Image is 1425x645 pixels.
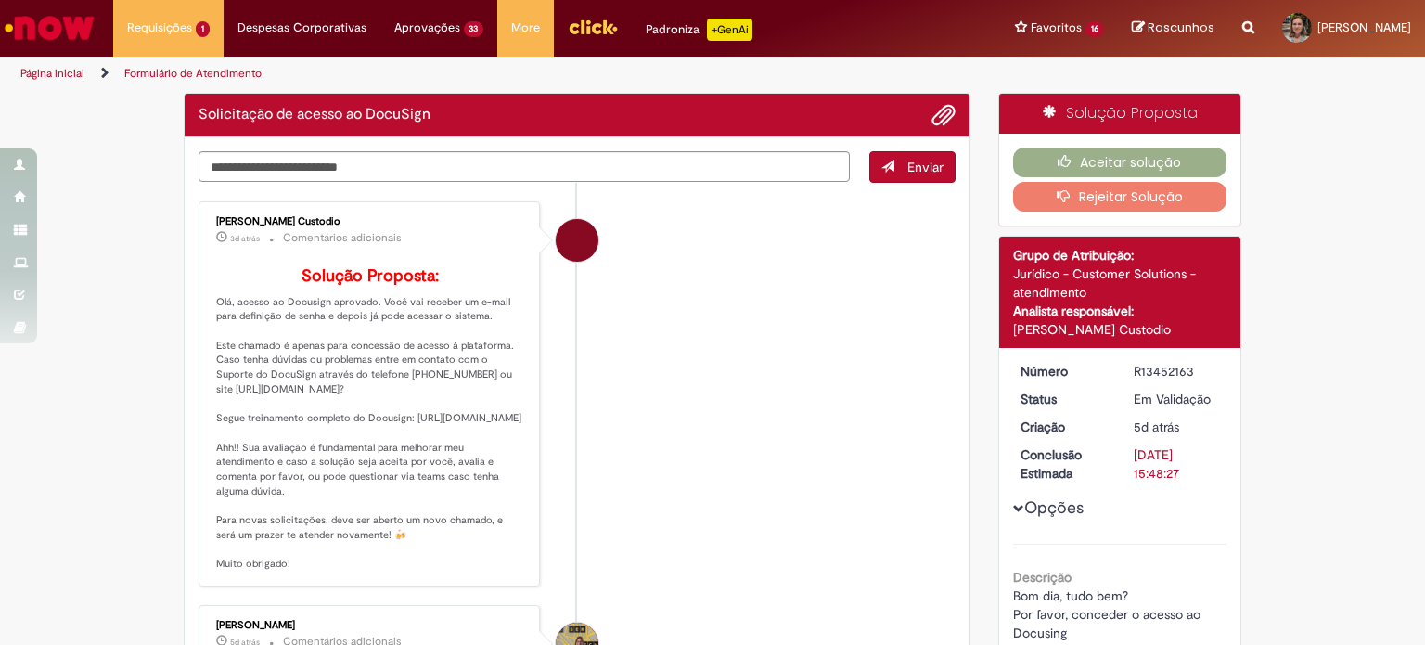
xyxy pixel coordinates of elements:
[1013,302,1227,320] div: Analista responsável:
[1134,390,1220,408] div: Em Validação
[1148,19,1214,36] span: Rascunhos
[14,57,936,91] ul: Trilhas de página
[1134,419,1179,435] time: 27/08/2025 12:12:07
[1085,21,1104,37] span: 16
[556,219,598,262] div: Igor Alexandre Custodio
[1134,418,1220,436] div: 27/08/2025 12:12:07
[1031,19,1082,37] span: Favoritos
[707,19,752,41] p: +GenAi
[216,267,525,572] p: Olá, acesso ao Docusign aprovado. Você vai receber um e-mail para definição de senha e depois já ...
[1134,362,1220,381] div: R13452163
[237,19,366,37] span: Despesas Corporativas
[1007,390,1121,408] dt: Status
[2,9,97,46] img: ServiceNow
[1013,320,1227,339] div: [PERSON_NAME] Custodio
[907,159,944,175] span: Enviar
[1134,445,1220,483] div: [DATE] 15:48:27
[999,94,1241,134] div: Solução Proposta
[302,265,439,287] b: Solução Proposta:
[1013,148,1227,177] button: Aceitar solução
[1134,419,1179,435] span: 5d atrás
[568,13,618,41] img: click_logo_yellow_360x200.png
[1013,246,1227,264] div: Grupo de Atribuição:
[216,620,525,631] div: [PERSON_NAME]
[20,66,84,81] a: Página inicial
[127,19,192,37] span: Requisições
[283,230,402,246] small: Comentários adicionais
[931,103,956,127] button: Adicionar anexos
[464,21,484,37] span: 33
[1132,19,1214,37] a: Rascunhos
[196,21,210,37] span: 1
[1013,569,1072,586] b: Descrição
[1013,182,1227,212] button: Rejeitar Solução
[199,151,850,183] textarea: Digite sua mensagem aqui...
[199,107,430,123] h2: Solicitação de acesso ao DocuSign Histórico de tíquete
[124,66,262,81] a: Formulário de Atendimento
[511,19,540,37] span: More
[230,233,260,244] span: 3d atrás
[1007,362,1121,381] dt: Número
[394,19,460,37] span: Aprovações
[646,19,752,41] div: Padroniza
[1007,418,1121,436] dt: Criação
[1317,19,1411,35] span: [PERSON_NAME]
[216,216,525,227] div: [PERSON_NAME] Custodio
[1007,445,1121,483] dt: Conclusão Estimada
[869,151,956,183] button: Enviar
[230,233,260,244] time: 29/08/2025 10:48:13
[1013,264,1227,302] div: Jurídico - Customer Solutions - atendimento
